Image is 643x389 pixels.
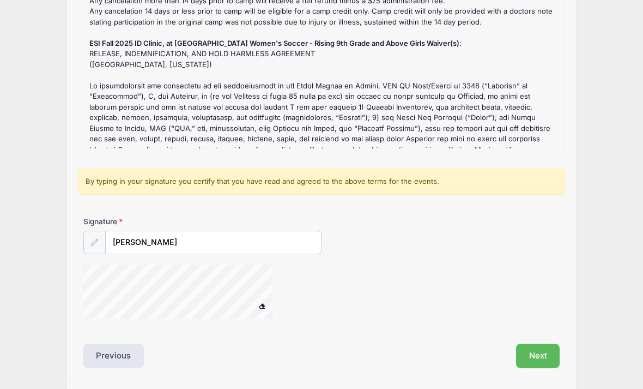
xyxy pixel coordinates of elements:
[83,344,144,369] button: Previous
[89,39,459,47] strong: ESI Fall 2025 ID Clinic, at [GEOGRAPHIC_DATA] Women's Soccer - Rising 9th Grade and Above Girls W...
[105,231,321,254] input: Enter first and last name
[83,216,203,227] label: Signature
[516,344,560,369] button: Next
[78,169,565,195] div: By typing in your signature you certify that you have read and agreed to the above terms for the ...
